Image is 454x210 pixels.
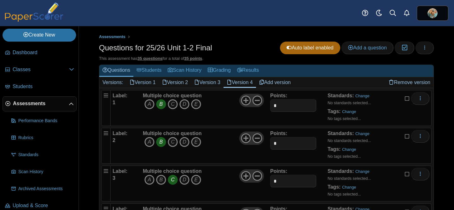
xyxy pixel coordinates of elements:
a: Questions [99,65,133,77]
b: 3 [113,175,115,181]
b: Points: [270,131,287,136]
a: Classes [3,62,77,77]
span: Standards [18,152,74,158]
b: Tags: [328,184,340,190]
i: C [168,99,178,109]
div: Drag handle [101,128,111,164]
a: Standards [9,147,77,162]
a: ps.7R70R2c4AQM5KRlH [417,6,448,21]
b: Tags: [328,146,340,152]
b: Label: [113,168,127,174]
span: Timothy Kemp [428,8,438,18]
a: Rubrics [9,130,77,145]
b: 2 [113,138,115,143]
a: Version 4 [224,77,256,88]
span: Assessments [99,34,125,39]
button: More options [411,92,429,105]
a: Performance Bands [9,113,77,128]
i: C [168,175,178,185]
span: Dashboard [13,49,74,56]
div: Drag handle [101,166,111,201]
img: ps.7R70R2c4AQM5KRlH [428,8,438,18]
span: Archived Assessments [18,186,74,192]
b: Label: [113,93,127,98]
a: Add a question [341,42,393,54]
u: 35 questions [137,56,162,61]
i: A [144,137,154,147]
a: Assessments [97,33,127,41]
a: Students [3,79,77,94]
i: A [144,99,154,109]
b: Multiple choice question [143,93,202,98]
b: 1 [113,100,115,105]
i: C [168,137,178,147]
a: Students [133,65,165,77]
span: Rubrics [18,135,74,141]
span: Students [13,83,74,90]
i: A [144,175,154,185]
a: Change [342,185,356,190]
i: B [156,175,166,185]
a: Version 2 [159,77,191,88]
b: Label: [113,131,127,136]
i: D [179,175,189,185]
img: PaperScorer [3,3,66,22]
i: E [191,175,201,185]
a: Auto label enabled [280,42,340,54]
a: Change [355,169,370,174]
i: B [156,137,166,147]
a: Create New [3,29,76,41]
a: Results [234,65,262,77]
span: Scan History [18,169,74,175]
span: Assessments [13,100,69,107]
i: B [156,99,166,109]
a: Version 1 [126,77,159,88]
b: Standards: [328,93,354,98]
div: This assessment has for a total of . [99,56,434,61]
small: No standards selected... [328,100,371,105]
div: Drag handle [101,90,111,126]
i: E [191,137,201,147]
b: Points: [270,93,287,98]
button: More options [411,168,429,180]
u: 35 points [184,56,202,61]
a: Change [355,131,370,136]
button: More options [411,130,429,143]
a: Scan History [9,164,77,179]
b: Points: [270,168,287,174]
span: Upload & Score [13,202,74,209]
small: No tags selected... [328,192,361,196]
a: Assessments [3,96,77,111]
b: Multiple choice question [143,131,202,136]
small: No standards selected... [328,176,371,181]
small: No tags selected... [328,154,361,159]
i: D [179,137,189,147]
span: Classes [13,66,69,73]
a: Change [355,94,370,98]
a: Grading [205,65,234,77]
a: Add version [256,77,294,88]
a: Change [342,147,356,152]
a: Scan History [165,65,205,77]
small: No standards selected... [328,138,371,143]
b: Tags: [328,109,340,114]
span: Performance Bands [18,118,74,124]
i: D [179,99,189,109]
div: Versions: [99,77,126,88]
a: Dashboard [3,45,77,60]
a: Remove version [386,77,434,88]
b: Multiple choice question [143,168,202,174]
a: Change [342,109,356,114]
i: E [191,99,201,109]
a: Archived Assessments [9,181,77,196]
a: Version 3 [191,77,224,88]
b: Standards: [328,131,354,136]
h1: Questions for 25/26 Unit 1-2 Final [99,43,212,53]
span: Add a question [348,45,387,50]
a: Alerts [400,6,414,20]
small: No tags selected... [328,116,361,121]
span: Auto label enabled [287,45,334,50]
a: PaperScorer [3,17,66,23]
b: Standards: [328,168,354,174]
